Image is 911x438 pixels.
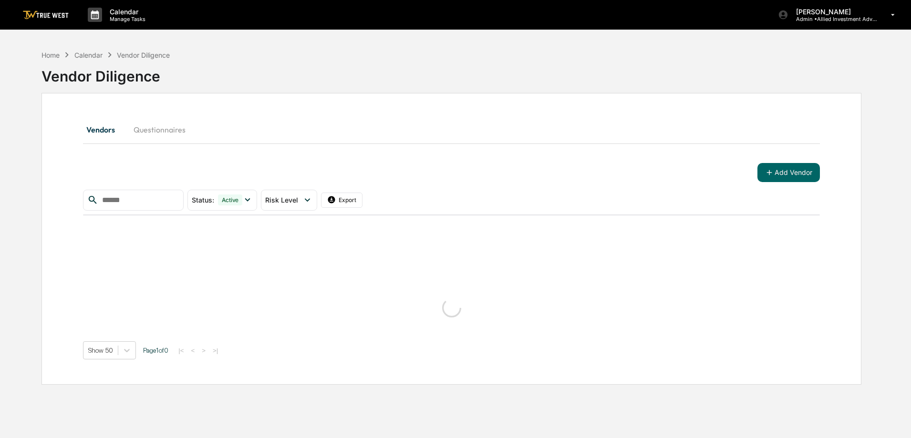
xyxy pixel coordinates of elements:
[199,346,208,355] button: >
[265,196,298,204] span: Risk Level
[117,51,170,59] div: Vendor Diligence
[210,346,221,355] button: >|
[41,51,60,59] div: Home
[83,118,820,141] div: secondary tabs example
[176,346,186,355] button: |<
[102,16,150,22] p: Manage Tasks
[102,8,150,16] p: Calendar
[143,346,168,354] span: Page 1 of 0
[192,196,214,204] span: Status :
[188,346,197,355] button: <
[788,16,877,22] p: Admin • Allied Investment Advisors
[23,10,69,20] img: logo
[218,194,243,205] div: Active
[757,163,820,182] button: Add Vendor
[788,8,877,16] p: [PERSON_NAME]
[126,118,193,141] button: Questionnaires
[41,60,861,85] div: Vendor Diligence
[321,193,363,208] button: Export
[74,51,103,59] div: Calendar
[83,118,126,141] button: Vendors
